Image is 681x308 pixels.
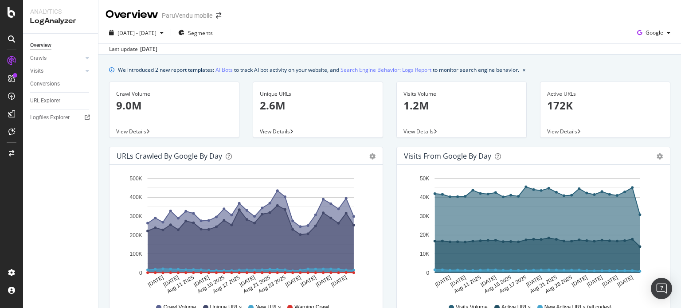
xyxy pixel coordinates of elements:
button: Segments [175,26,216,40]
text: 500K [130,175,142,182]
text: Aug 23 2025 [258,274,287,295]
text: [DATE] [147,274,164,288]
text: [DATE] [193,274,211,288]
a: Search Engine Behavior: Logs Report [340,65,431,74]
div: [DATE] [140,45,157,53]
div: Visits from Google by day [404,152,491,160]
div: LogAnalyzer [30,16,91,26]
a: Crawls [30,54,83,63]
text: [DATE] [284,274,302,288]
span: View Details [116,128,146,135]
div: Crawl Volume [116,90,232,98]
text: 10K [420,251,429,257]
a: Overview [30,41,92,50]
div: Active URLs [547,90,663,98]
text: Aug 17 2025 [211,274,241,295]
text: 50K [420,175,429,182]
text: Aug 11 2025 [453,274,482,295]
text: 0 [139,270,142,276]
div: arrow-right-arrow-left [216,12,221,19]
text: 0 [427,270,430,276]
text: 30K [420,213,429,219]
span: Google [646,29,663,36]
text: 40K [420,195,429,201]
text: [DATE] [162,274,180,288]
div: ParuVendu mobile [162,11,212,20]
div: A chart. [404,172,660,295]
span: View Details [403,128,434,135]
text: [DATE] [601,274,619,288]
text: 300K [130,213,142,219]
div: We introduced 2 new report templates: to track AI bot activity on your website, and to monitor se... [118,65,519,74]
text: 400K [130,195,142,201]
div: URL Explorer [30,96,60,105]
a: Logfiles Explorer [30,113,92,122]
span: [DATE] - [DATE] [117,29,157,37]
a: Conversions [30,79,92,89]
div: Logfiles Explorer [30,113,70,122]
text: Aug 21 2025 [529,274,558,295]
text: 200K [130,232,142,238]
span: View Details [547,128,577,135]
p: 172K [547,98,663,113]
span: Segments [188,29,213,37]
div: Analytics [30,7,91,16]
text: [DATE] [300,274,317,288]
div: gear [369,153,376,160]
a: Visits [30,66,83,76]
text: [DATE] [239,274,256,288]
div: Last update [109,45,157,53]
text: [DATE] [571,274,588,288]
div: URLs Crawled by Google by day [117,152,222,160]
div: Crawls [30,54,47,63]
div: Unique URLs [260,90,376,98]
svg: A chart. [117,172,375,295]
p: 2.6M [260,98,376,113]
span: View Details [260,128,290,135]
text: 100K [130,251,142,257]
div: Open Intercom Messenger [651,278,672,299]
div: Overview [106,7,158,22]
text: [DATE] [586,274,604,288]
div: Visits Volume [403,90,520,98]
text: Aug 11 2025 [166,274,195,295]
div: gear [657,153,663,160]
text: Aug 15 2025 [483,274,513,295]
text: Aug 15 2025 [196,274,226,295]
button: [DATE] - [DATE] [106,26,167,40]
text: [DATE] [525,274,543,288]
text: [DATE] [480,274,497,288]
div: A chart. [117,172,372,295]
a: URL Explorer [30,96,92,105]
p: 9.0M [116,98,232,113]
p: 1.2M [403,98,520,113]
div: Overview [30,41,51,50]
text: [DATE] [315,274,333,288]
text: [DATE] [449,274,467,288]
a: AI Bots [215,65,233,74]
text: [DATE] [330,274,348,288]
div: Visits [30,66,43,76]
button: Google [634,26,674,40]
text: Aug 17 2025 [498,274,528,295]
svg: A chart. [404,172,661,295]
text: 20K [420,232,429,238]
div: info banner [109,65,670,74]
button: close banner [521,63,528,76]
text: [DATE] [434,274,452,288]
text: Aug 21 2025 [242,274,271,295]
div: Conversions [30,79,60,89]
text: Aug 23 2025 [544,274,573,295]
text: [DATE] [616,274,634,288]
